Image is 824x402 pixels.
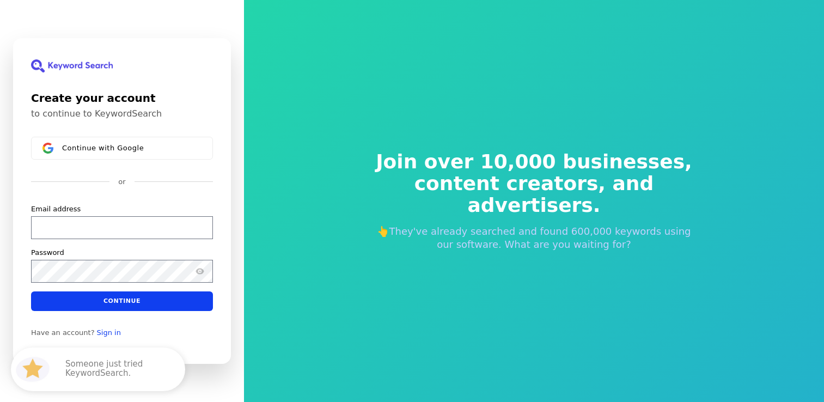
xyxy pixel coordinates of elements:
label: Email address [31,204,81,214]
span: content creators, and advertisers. [369,173,700,216]
span: Have an account? [31,328,95,337]
span: Join over 10,000 businesses, [369,151,700,173]
a: Sign in [97,328,121,337]
button: Sign in with GoogleContinue with Google [31,137,213,160]
button: Show password [193,265,206,278]
p: to continue to KeywordSearch [31,108,213,119]
p: 👆They've already searched and found 600,000 keywords using our software. What are you waiting for? [369,225,700,251]
label: Password [31,248,64,258]
p: Someone just tried KeywordSearch. [65,360,174,379]
span: Continue with Google [62,144,144,153]
img: KeywordSearch [31,59,113,72]
img: Sign in with Google [42,143,53,154]
p: or [118,177,125,187]
button: Continue [31,291,213,311]
h1: Create your account [31,90,213,106]
img: HubSpot [13,350,52,389]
